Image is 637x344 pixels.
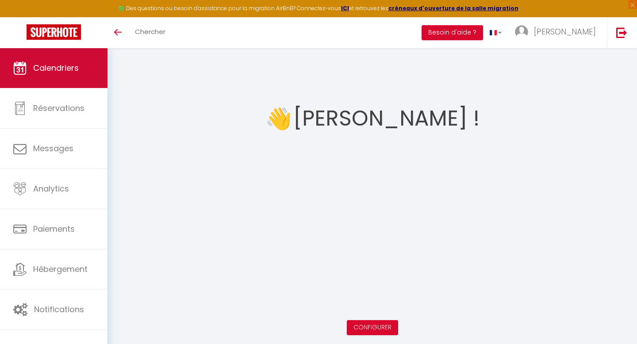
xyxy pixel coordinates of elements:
span: Notifications [34,304,84,315]
a: ICI [341,4,349,12]
img: logout [616,27,627,38]
h1: [PERSON_NAME] ! [293,92,480,145]
img: ... [515,25,528,38]
span: Hébergement [33,264,88,275]
span: 👋 [265,102,292,135]
button: Ouvrir le widget de chat LiveChat [7,4,34,30]
iframe: Chat [599,304,630,337]
button: Besoin d'aide ? [422,25,483,40]
a: ... [PERSON_NAME] [508,17,607,48]
span: [PERSON_NAME] [534,26,596,37]
span: Paiements [33,223,75,234]
a: Chercher [128,17,172,48]
a: Configurer [353,323,391,332]
img: Super Booking [27,24,81,40]
span: Analytics [33,183,69,194]
span: Réservations [33,103,84,114]
button: Configurer [347,320,398,335]
iframe: welcome-outil.mov [231,145,514,304]
span: Chercher [135,27,165,36]
a: créneaux d'ouverture de la salle migration [388,4,518,12]
span: Calendriers [33,62,79,73]
span: Messages [33,143,73,154]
